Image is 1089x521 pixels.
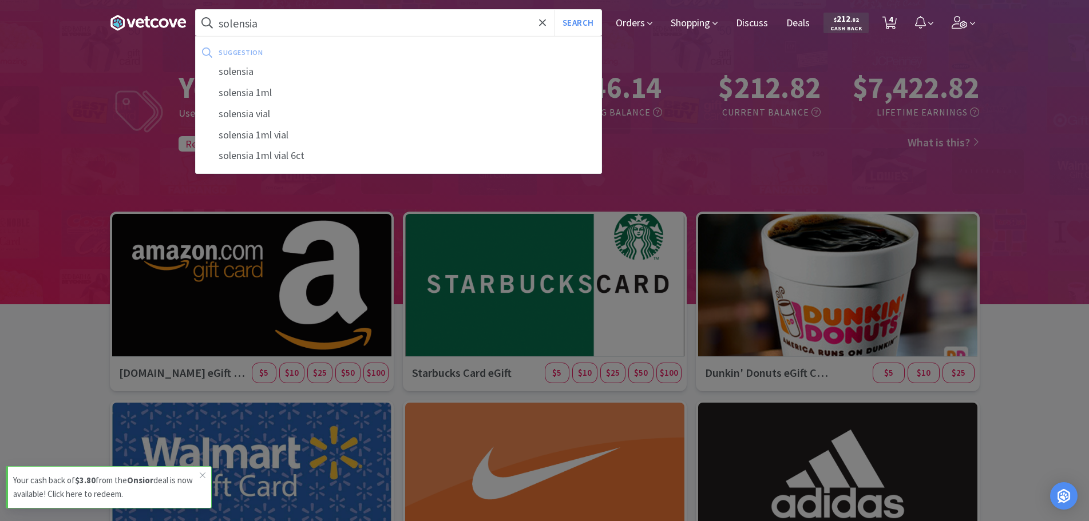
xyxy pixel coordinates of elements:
[196,125,601,146] div: solensia 1ml vial
[782,18,814,29] a: Deals
[731,18,773,29] a: Discuss
[219,43,429,61] div: suggestion
[196,104,601,125] div: solensia vial
[13,474,200,501] p: Your cash back of from the deal is now available! Click here to redeem.
[834,13,859,24] span: 212
[196,145,601,166] div: solensia 1ml vial 6ct
[878,19,901,30] a: 4
[196,10,601,36] input: Search by item, sku, manufacturer, ingredient, size...
[127,475,153,486] strong: Onsior
[554,10,601,36] button: Search
[196,61,601,82] div: solensia
[1050,482,1078,510] div: Open Intercom Messenger
[850,16,859,23] span: . 82
[823,7,869,38] a: $212.82Cash Back
[75,475,96,486] strong: $3.80
[830,26,862,33] span: Cash Back
[196,82,601,104] div: solensia 1ml
[834,16,837,23] span: $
